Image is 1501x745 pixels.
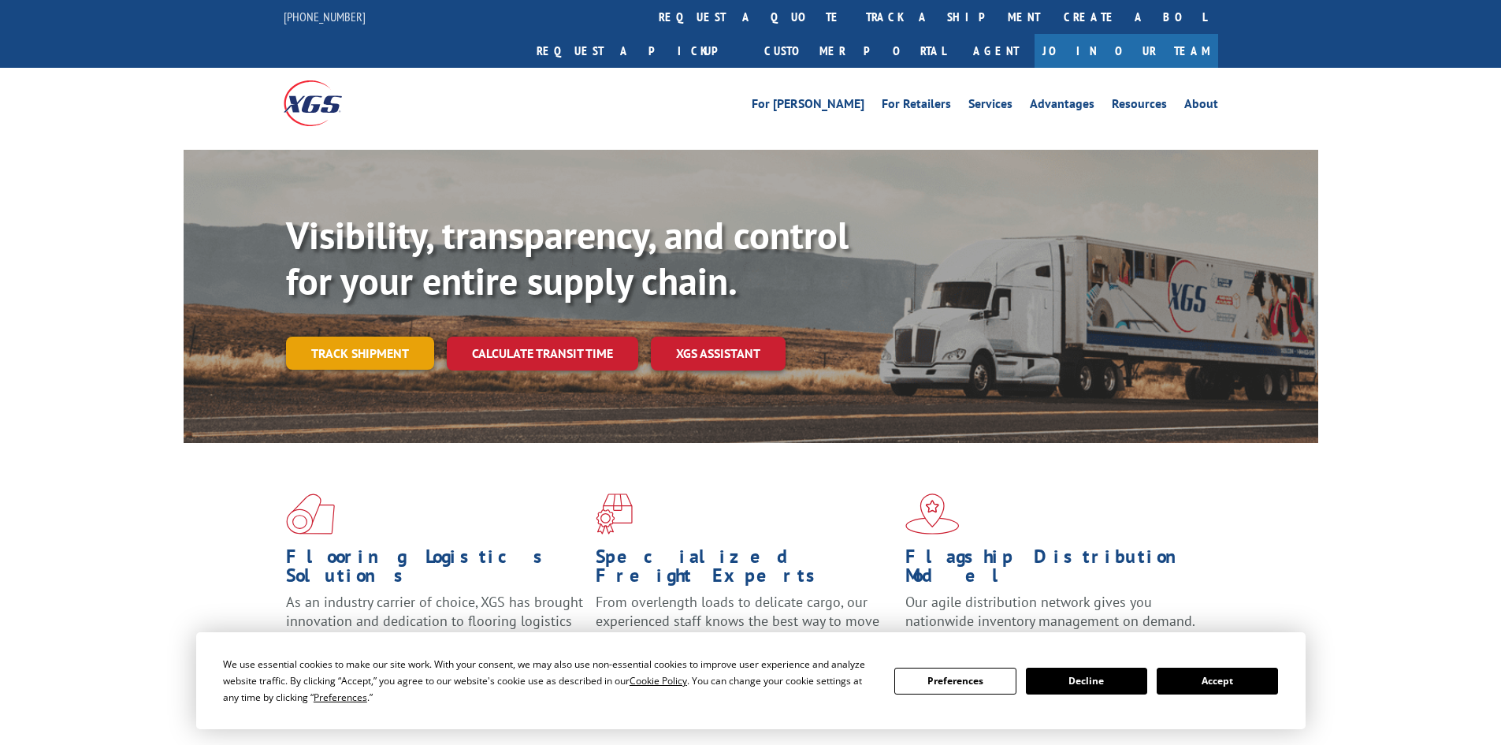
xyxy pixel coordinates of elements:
a: Customer Portal [752,34,957,68]
h1: Flooring Logistics Solutions [286,547,584,593]
div: Cookie Consent Prompt [196,632,1306,729]
a: Resources [1112,98,1167,115]
button: Decline [1026,668,1147,695]
span: Our agile distribution network gives you nationwide inventory management on demand. [905,593,1195,630]
button: Preferences [894,668,1016,695]
b: Visibility, transparency, and control for your entire supply chain. [286,210,849,305]
p: From overlength loads to delicate cargo, our experienced staff knows the best way to move your fr... [596,593,894,663]
a: Join Our Team [1035,34,1218,68]
a: Services [968,98,1012,115]
button: Accept [1157,668,1278,695]
a: Track shipment [286,337,434,370]
span: Preferences [314,691,367,704]
a: For [PERSON_NAME] [752,98,864,115]
a: Agent [957,34,1035,68]
a: Advantages [1030,98,1094,115]
span: Cookie Policy [630,674,687,687]
a: [PHONE_NUMBER] [284,9,366,24]
a: Calculate transit time [447,337,638,371]
img: xgs-icon-flagship-distribution-model-red [905,494,960,535]
img: xgs-icon-total-supply-chain-intelligence-red [286,494,335,535]
div: We use essential cookies to make our site work. With your consent, we may also use non-essential ... [223,656,875,706]
span: As an industry carrier of choice, XGS has brought innovation and dedication to flooring logistics... [286,593,583,649]
h1: Specialized Freight Experts [596,547,894,593]
a: About [1184,98,1218,115]
a: Request a pickup [525,34,752,68]
img: xgs-icon-focused-on-flooring-red [596,494,633,535]
a: For Retailers [882,98,951,115]
a: XGS ASSISTANT [651,337,786,371]
h1: Flagship Distribution Model [905,547,1203,593]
